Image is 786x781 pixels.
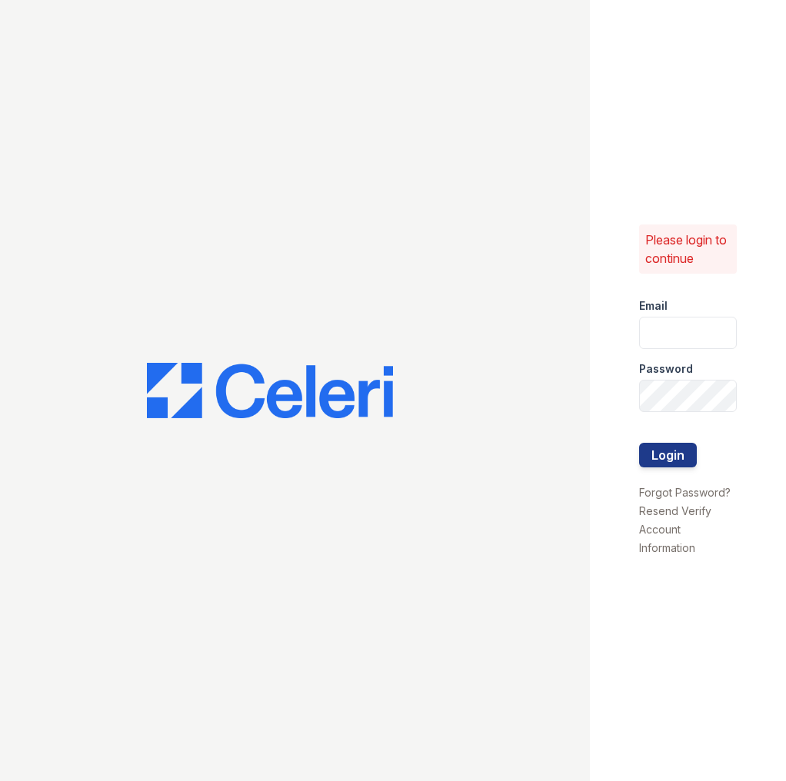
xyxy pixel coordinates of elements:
img: CE_Logo_Blue-a8612792a0a2168367f1c8372b55b34899dd931a85d93a1a3d3e32e68fde9ad4.png [147,363,393,418]
button: Login [639,443,697,467]
label: Password [639,361,693,377]
label: Email [639,298,668,314]
a: Resend Verify Account Information [639,504,711,554]
p: Please login to continue [645,231,731,268]
a: Forgot Password? [639,486,731,499]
